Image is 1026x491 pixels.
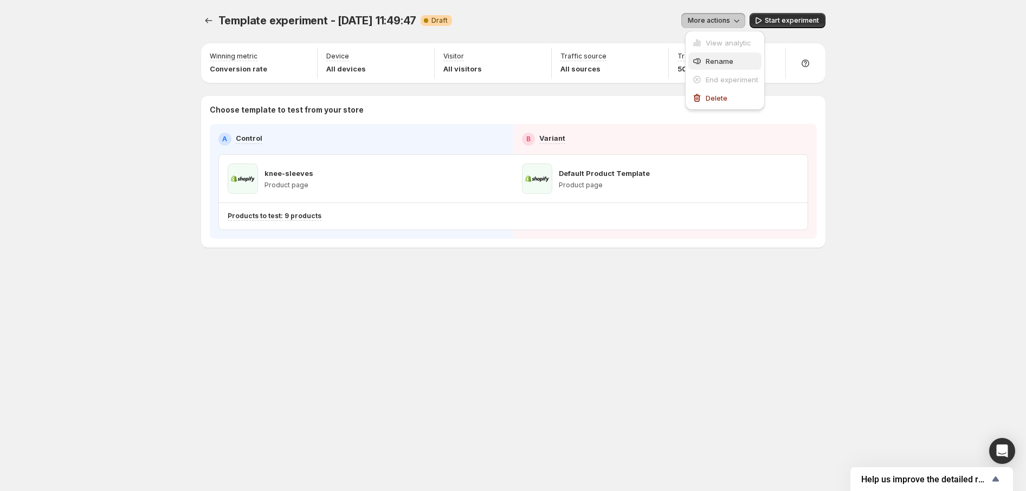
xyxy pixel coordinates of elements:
p: All devices [326,63,366,74]
p: All visitors [443,63,482,74]
p: Winning metric [210,52,257,61]
button: Delete [688,89,762,107]
span: More actions [688,16,730,25]
p: Product page [264,181,313,189]
p: Control [236,133,262,143]
img: Default Product Template [522,163,552,194]
p: Traffic split [677,52,714,61]
button: View analytic [688,34,762,51]
button: Start experiment [750,13,825,28]
p: Products to test: 9 products [228,212,321,220]
button: More actions [681,13,745,28]
p: 50 - 50 [677,63,714,74]
p: Product page [559,181,650,189]
button: Show survey - Help us improve the detailed report for A/B campaigns [861,473,1002,486]
span: Template experiment - [DATE] 11:49:47 [218,14,417,27]
p: Traffic source [560,52,606,61]
img: knee-sleeves [228,163,258,194]
p: All sources [560,63,606,74]
p: knee-sleeves [264,168,313,179]
p: Variant [539,133,565,143]
p: Device [326,52,349,61]
span: Start experiment [765,16,819,25]
span: Help us improve the detailed report for A/B campaigns [861,474,989,485]
h2: B [526,135,531,143]
p: Choose template to test from your store [210,104,817,115]
p: Visitor [443,52,464,61]
span: End experiment [706,75,758,84]
p: Conversion rate [210,63,267,74]
span: Draft [431,16,448,25]
span: Delete [706,94,727,102]
p: Default Product Template [559,168,650,179]
button: Rename [688,53,762,70]
span: Rename [706,57,733,66]
div: Open Intercom Messenger [989,438,1015,464]
button: Experiments [201,13,216,28]
button: End experiment [688,71,762,88]
span: View analytic [706,38,751,47]
h2: A [222,135,227,143]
